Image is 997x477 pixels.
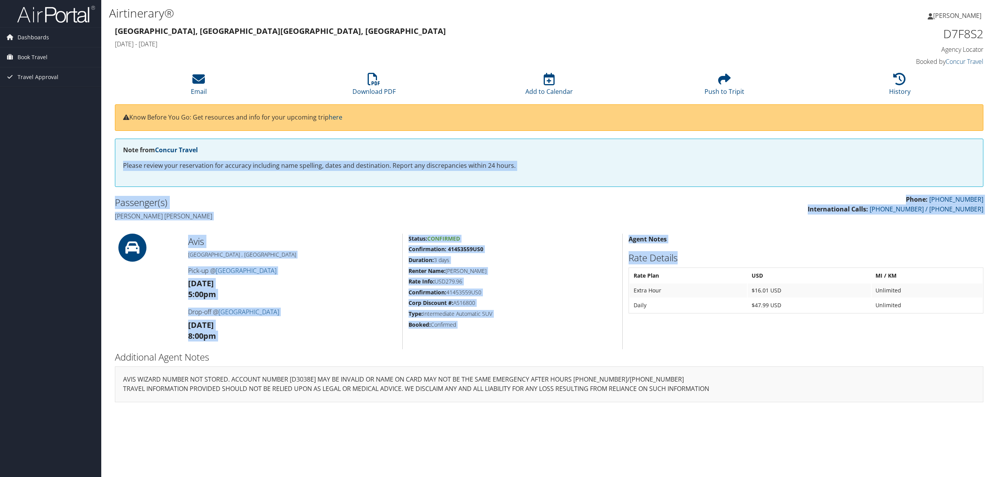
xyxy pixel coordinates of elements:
span: Travel Approval [18,67,58,87]
h5: 41453559US0 [409,289,617,296]
strong: 8:00pm [188,331,216,341]
a: Add to Calendar [525,77,573,96]
strong: Note from [123,146,198,154]
a: Email [191,77,207,96]
a: [PHONE_NUMBER] / [PHONE_NUMBER] [870,205,983,213]
h5: [GEOGRAPHIC_DATA] , [GEOGRAPHIC_DATA] [188,251,396,259]
h5: [PERSON_NAME] [409,267,617,275]
h5: USD279.96 [409,278,617,285]
a: [PERSON_NAME] [928,4,989,27]
img: airportal-logo.png [17,5,95,23]
strong: Status: [409,235,427,242]
strong: Renter Name: [409,267,446,275]
h1: Airtinerary® [109,5,696,21]
h4: Booked by [775,57,983,66]
span: Book Travel [18,48,48,67]
a: Push to Tripit [705,77,744,96]
th: Rate Plan [630,269,747,283]
td: Daily [630,298,747,312]
strong: Phone: [906,195,928,204]
strong: Agent Notes [629,235,667,243]
strong: Duration: [409,256,434,264]
h4: Pick-up @ [188,266,396,275]
strong: [GEOGRAPHIC_DATA], [GEOGRAPHIC_DATA] [GEOGRAPHIC_DATA], [GEOGRAPHIC_DATA] [115,26,446,36]
td: $47.99 USD [748,298,871,312]
span: [PERSON_NAME] [933,11,981,20]
span: Confirmed [427,235,460,242]
td: Extra Hour [630,283,747,297]
h5: Intermediate Automatic SUV [409,310,617,318]
strong: Booked: [409,321,431,328]
h5: A516800 [409,299,617,307]
a: Concur Travel [946,57,983,66]
strong: Rate Info: [409,278,435,285]
a: [PHONE_NUMBER] [929,195,983,204]
h2: Rate Details [629,251,983,264]
strong: [DATE] [188,278,214,289]
p: TRAVEL INFORMATION PROVIDED SHOULD NOT BE RELIED UPON AS LEGAL OR MEDICAL ADVICE. WE DISCLAIM ANY... [123,384,975,394]
h2: Avis [188,235,396,248]
div: AVIS WIZARD NUMBER NOT STORED. ACCOUNT NUMBER [D3038E] MAY BE INVALID OR NAME ON CARD MAY NOT BE ... [115,366,983,402]
td: Unlimited [872,298,982,312]
strong: Type: [409,310,423,317]
strong: International Calls: [808,205,868,213]
h4: [PERSON_NAME] [PERSON_NAME] [115,212,543,220]
strong: Corp Discount #: [409,299,453,306]
h4: Drop-off @ [188,308,396,316]
strong: Confirmation: [409,289,446,296]
th: MI / KM [872,269,982,283]
strong: Confirmation: 41453559US0 [409,245,483,253]
td: $16.01 USD [748,283,871,297]
span: Dashboards [18,28,49,47]
a: here [329,113,342,121]
h2: Passenger(s) [115,196,543,209]
a: [GEOGRAPHIC_DATA] [216,266,277,275]
h5: 3 days [409,256,617,264]
h5: Confirmed [409,321,617,329]
strong: [DATE] [188,320,214,330]
a: Concur Travel [155,146,198,154]
h1: D7F8S2 [775,26,983,42]
a: [GEOGRAPHIC_DATA] [218,308,279,316]
th: USD [748,269,871,283]
h4: Agency Locator [775,45,983,54]
h4: [DATE] - [DATE] [115,40,763,48]
td: Unlimited [872,283,982,297]
strong: 5:00pm [188,289,216,299]
a: Download PDF [352,77,396,96]
h2: Additional Agent Notes [115,350,983,364]
a: History [889,77,911,96]
p: Know Before You Go: Get resources and info for your upcoming trip [123,113,975,123]
p: Please review your reservation for accuracy including name spelling, dates and destination. Repor... [123,161,975,171]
